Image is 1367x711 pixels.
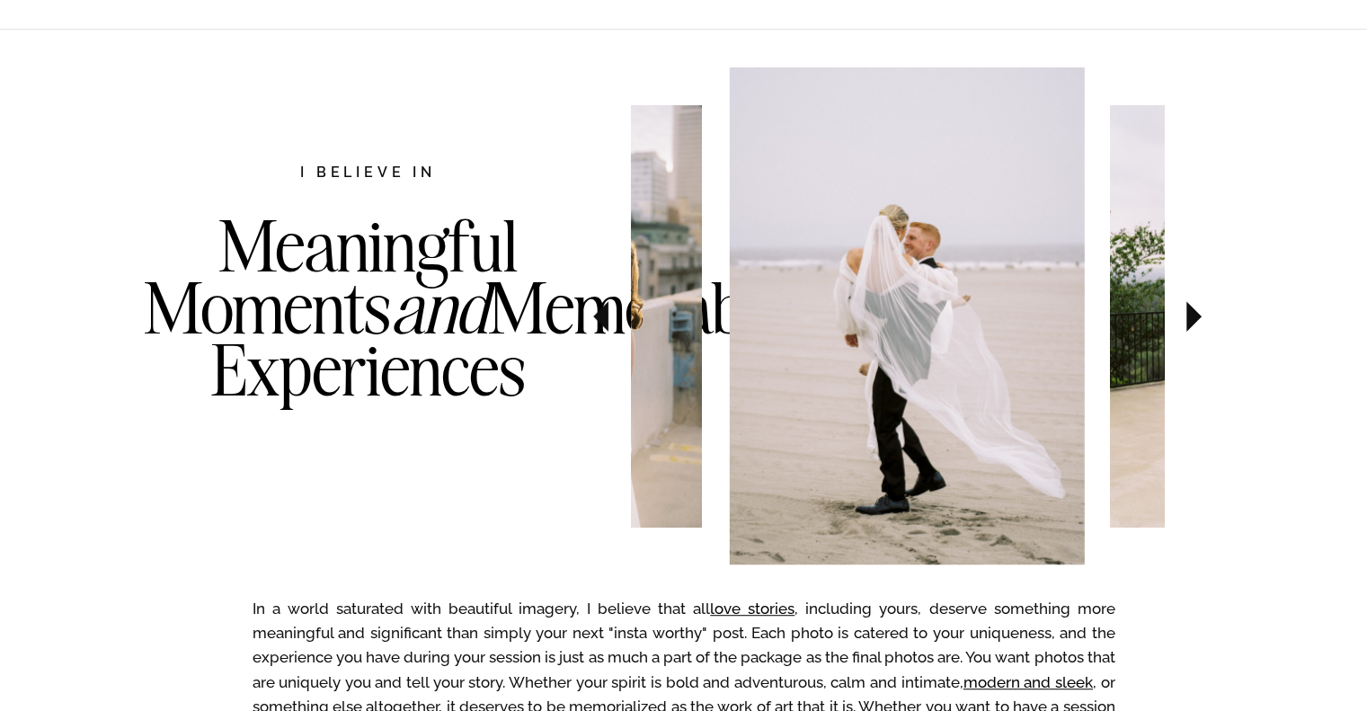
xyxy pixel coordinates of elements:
[963,673,1093,691] a: modern and sleek
[206,162,531,186] h2: I believe in
[144,215,593,474] h3: Meaningful Moments Memorable Experiences
[729,67,1084,564] img: Bride and Groom just married
[710,600,794,618] a: love stories
[391,263,488,351] i: and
